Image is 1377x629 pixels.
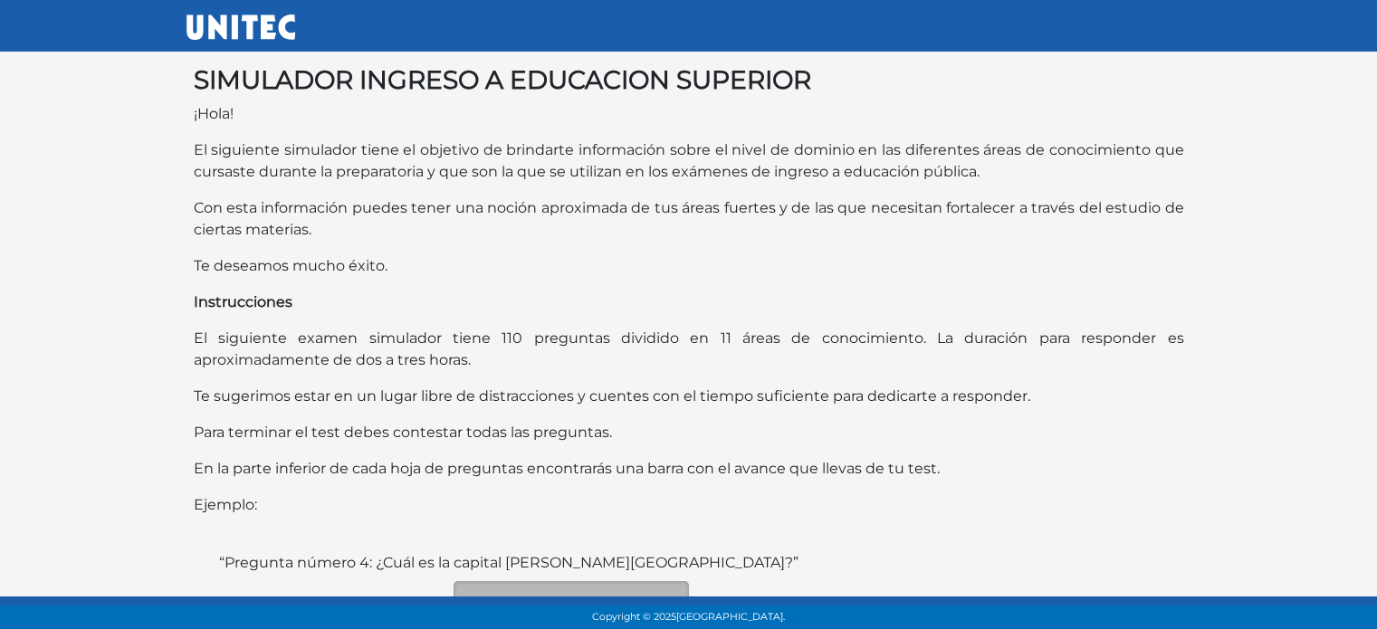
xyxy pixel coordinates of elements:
[194,65,1184,96] h3: SIMULADOR INGRESO A EDUCACION SUPERIOR
[194,328,1184,371] p: El siguiente examen simulador tiene 110 preguntas dividido en 11 áreas de conocimiento. La duraci...
[186,14,295,40] img: UNITEC
[194,458,1184,480] p: En la parte inferior de cada hoja de preguntas encontrarás una barra con el avance que llevas de ...
[194,291,1184,313] p: Instrucciones
[194,103,1184,125] p: ¡Hola!
[194,139,1184,183] p: El siguiente simulador tiene el objetivo de brindarte información sobre el nivel de dominio en la...
[194,386,1184,407] p: Te sugerimos estar en un lugar libre de distracciones y cuentes con el tiempo suficiente para ded...
[219,552,798,574] label: “Pregunta número 4: ¿Cuál es la capital [PERSON_NAME][GEOGRAPHIC_DATA]?”
[194,197,1184,241] p: Con esta información puedes tener una noción aproximada de tus áreas fuertes y de las que necesit...
[194,422,1184,443] p: Para terminar el test debes contestar todas las preguntas.
[194,255,1184,277] p: Te deseamos mucho éxito.
[676,611,785,623] span: [GEOGRAPHIC_DATA].
[194,494,1184,516] p: Ejemplo:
